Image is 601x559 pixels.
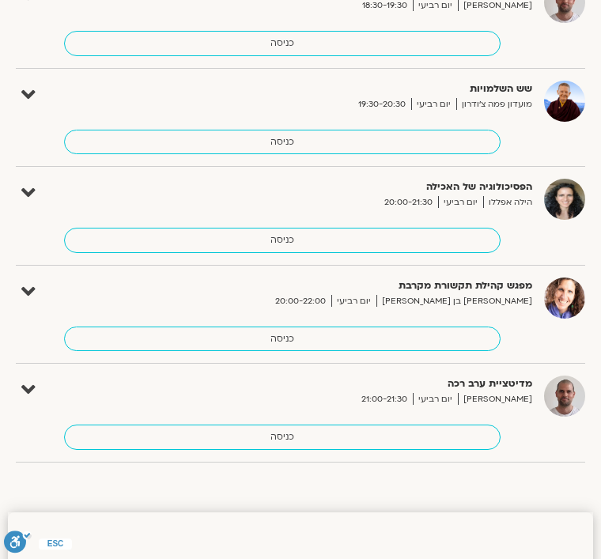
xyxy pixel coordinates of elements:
[458,393,532,407] span: [PERSON_NAME]
[379,196,438,210] span: 20:00-21:30
[483,196,532,210] span: הילה אפללו
[270,295,331,309] span: 20:00-22:00
[376,295,532,309] span: [PERSON_NAME] בן [PERSON_NAME]
[438,196,483,210] span: יום רביעי
[89,278,532,295] strong: מפגש קהילת תקשורת מקרבת
[64,130,501,156] a: כניסה
[456,98,532,112] span: מועדון פמה צ'ודרון
[356,393,413,407] span: 21:00-21:30
[89,376,532,393] strong: מדיטציית ערב רכה
[411,98,456,112] span: יום רביעי
[331,295,376,309] span: יום רביעי
[413,393,458,407] span: יום רביעי
[353,98,411,112] span: 19:30-20:30
[64,327,501,353] a: כניסה
[64,229,501,254] a: כניסה
[89,81,532,98] strong: שש השלמויות
[89,179,532,196] strong: הפסיכולוגיה של האכילה
[64,425,501,451] a: כניסה
[64,32,501,57] a: כניסה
